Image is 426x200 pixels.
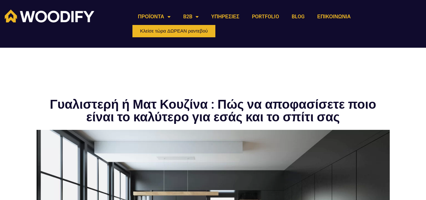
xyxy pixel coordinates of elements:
a: B2B [177,9,205,24]
span: Κλείσε τώρα ΔΩΡΕΑΝ ραντεβού [140,29,208,33]
img: Woodify [5,9,94,22]
a: Κλείσε τώρα ΔΩΡΕΑΝ ραντεβού [131,24,216,38]
a: PORTFOLIO [246,9,285,24]
a: ΕΠΙΚΟΙΝΩΝΙΑ [311,9,357,24]
a: ΥΠΗΡΕΣΙΕΣ [205,9,246,24]
a: ΠΡΟΪΟΝΤΑ [131,9,177,24]
a: BLOG [285,9,311,24]
h1: Γυαλιστερή ή Ματ Κουζίνα : Πώς να αποφασίσετε ποιο είναι το καλύτερο για εσάς και το σπίτι σας [37,98,390,124]
nav: Menu [131,9,357,24]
